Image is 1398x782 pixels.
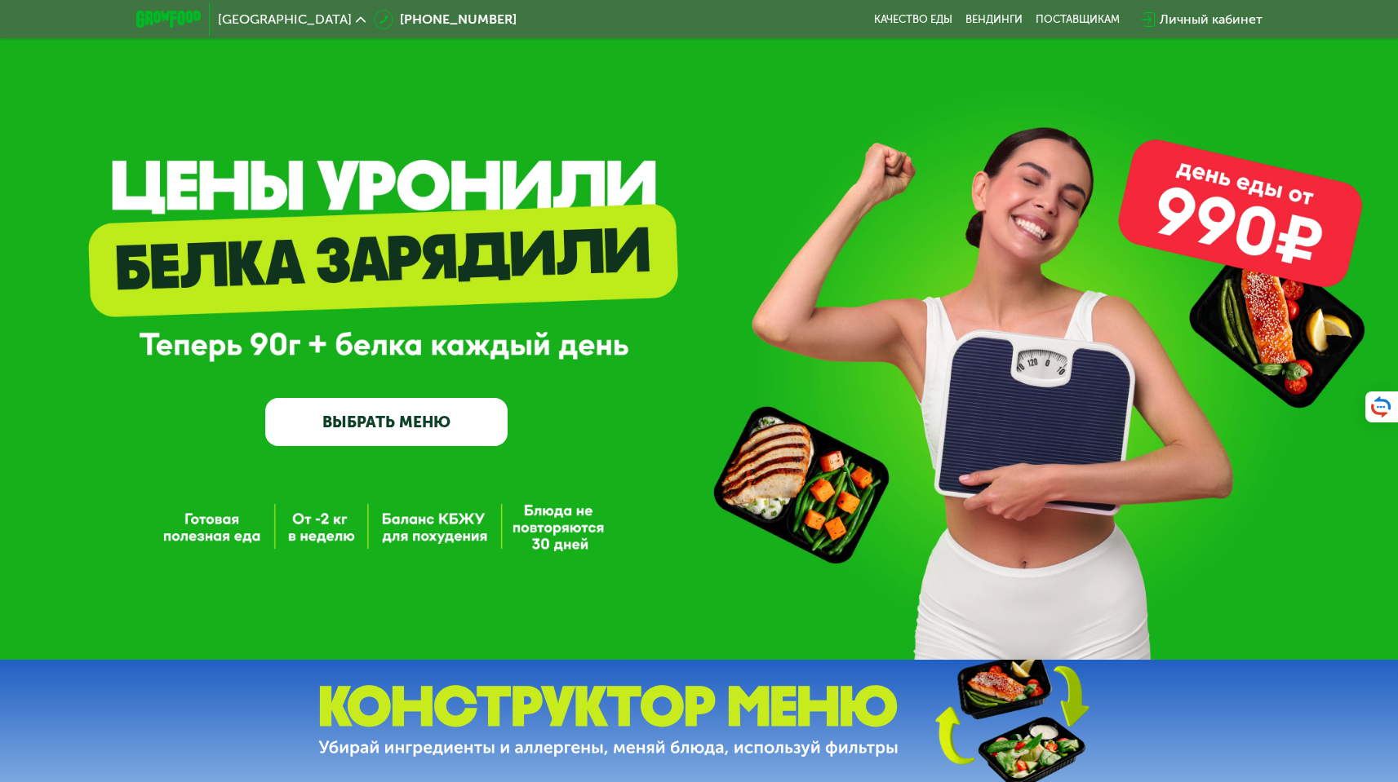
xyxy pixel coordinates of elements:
span: [GEOGRAPHIC_DATA] [218,13,352,26]
div: поставщикам [1036,13,1120,26]
div: Личный кабинет [1160,10,1263,29]
a: ВЫБРАТЬ МЕНЮ [265,398,507,446]
a: [PHONE_NUMBER] [374,10,517,29]
a: Вендинги [965,13,1023,26]
a: Качество еды [874,13,952,26]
